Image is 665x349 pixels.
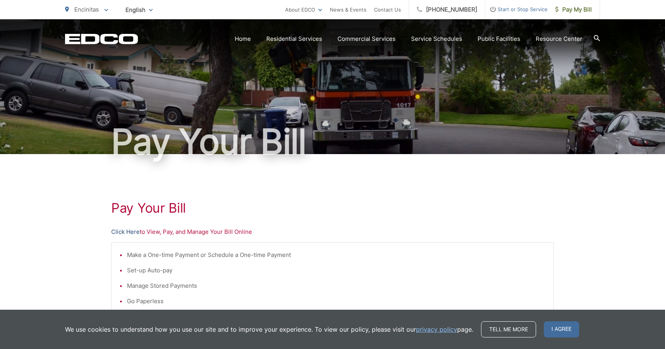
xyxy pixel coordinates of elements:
a: Click Here [111,227,140,237]
a: Commercial Services [338,34,396,44]
a: EDCD logo. Return to the homepage. [65,34,138,44]
a: Tell me more [481,321,536,337]
span: Encinitas [74,6,99,13]
a: Resource Center [536,34,582,44]
li: Go Paperless [127,297,546,306]
h1: Pay Your Bill [111,200,554,216]
li: Make a One-time Payment or Schedule a One-time Payment [127,250,546,260]
a: Home [235,34,251,44]
h1: Pay Your Bill [65,122,600,161]
span: English [120,3,159,17]
li: Manage Stored Payments [127,281,546,290]
p: We use cookies to understand how you use our site and to improve your experience. To view our pol... [65,325,473,334]
span: I agree [544,321,579,337]
a: Public Facilities [478,34,520,44]
li: Set-up Auto-pay [127,266,546,275]
a: About EDCO [285,5,322,14]
p: to View, Pay, and Manage Your Bill Online [111,227,554,237]
a: News & Events [330,5,366,14]
a: privacy policy [416,325,457,334]
a: Residential Services [266,34,322,44]
span: Pay My Bill [555,5,592,14]
a: Contact Us [374,5,401,14]
a: Service Schedules [411,34,462,44]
